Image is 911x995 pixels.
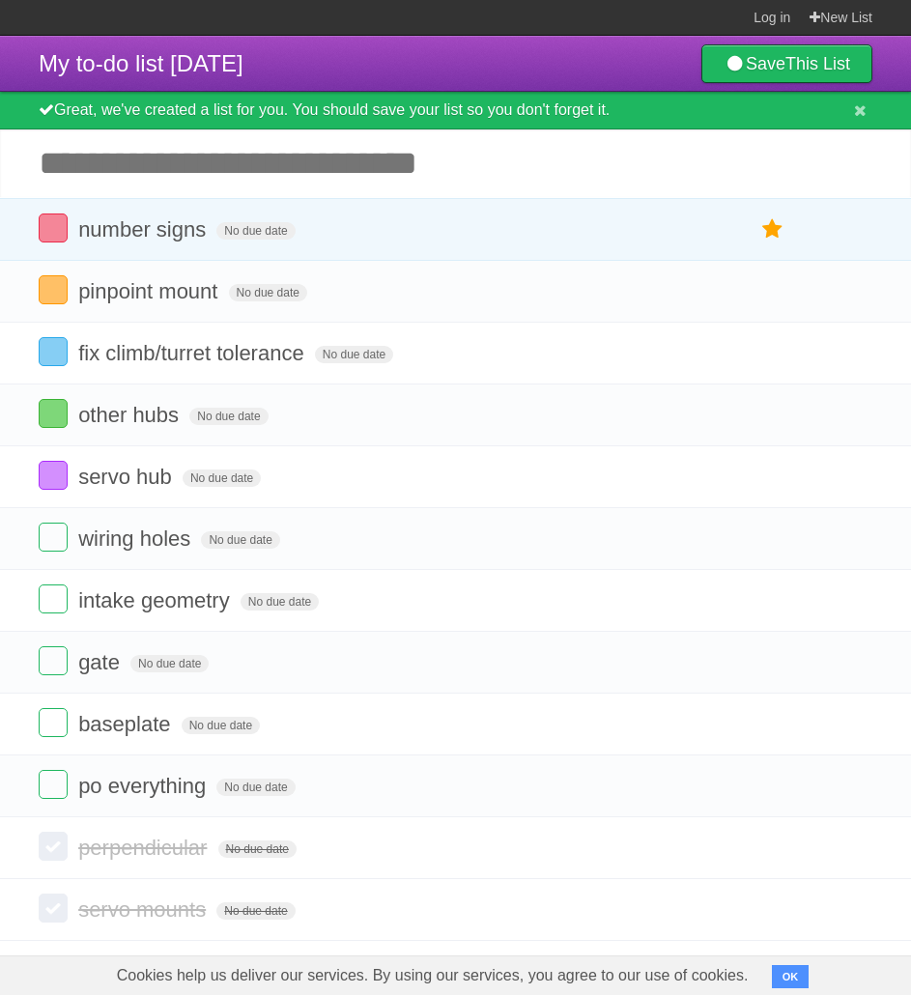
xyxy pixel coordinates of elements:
span: No due date [218,840,297,858]
span: wiring holes [78,526,195,551]
label: Done [39,399,68,428]
label: Done [39,832,68,861]
span: No due date [182,717,260,734]
label: Done [39,708,68,737]
span: number signs [78,217,211,242]
label: Star task [754,213,791,245]
span: perpendicular [78,836,212,860]
button: OK [772,965,810,988]
label: Done [39,523,68,552]
span: po everything [78,774,211,798]
label: Done [39,461,68,490]
span: My to-do list [DATE] [39,50,243,76]
label: Done [39,337,68,366]
span: baseplate [78,712,175,736]
span: servo hub [78,465,177,489]
span: servo mounts [78,897,211,922]
b: This List [785,54,850,73]
label: Done [39,894,68,923]
span: No due date [183,469,261,487]
span: No due date [189,408,268,425]
span: intake geometry [78,588,235,612]
span: No due date [130,655,209,672]
label: Done [39,646,68,675]
span: pinpoint mount [78,279,222,303]
span: other hubs [78,403,184,427]
span: gate [78,650,125,674]
span: No due date [216,222,295,240]
span: Cookies help us deliver our services. By using our services, you agree to our use of cookies. [98,956,768,995]
span: No due date [229,284,307,301]
a: SaveThis List [701,44,872,83]
label: Done [39,213,68,242]
span: No due date [241,593,319,611]
label: Done [39,584,68,613]
span: No due date [315,346,393,363]
label: Done [39,275,68,304]
span: fix climb/turret tolerance [78,341,309,365]
span: No due date [216,779,295,796]
span: No due date [216,902,295,920]
label: Done [39,770,68,799]
span: No due date [201,531,279,549]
